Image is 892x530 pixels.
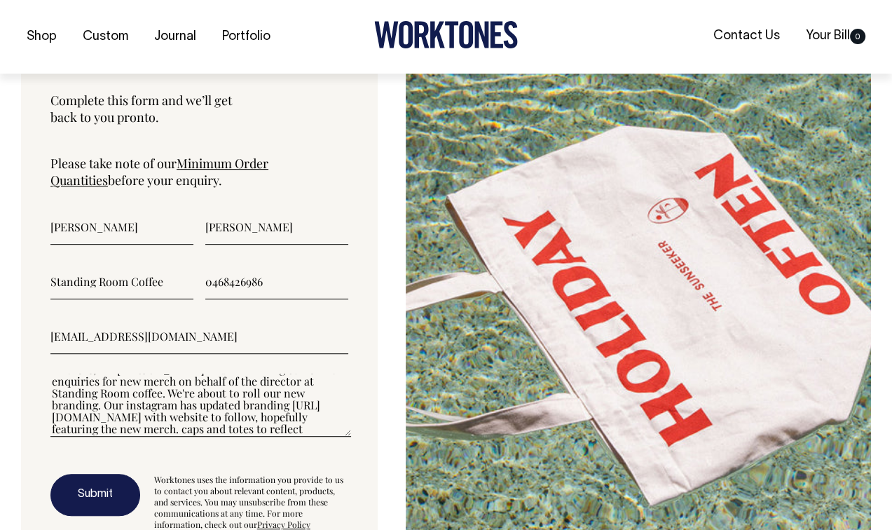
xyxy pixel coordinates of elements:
button: Submit [50,474,140,516]
input: Email (required) [50,319,348,354]
a: Custom [77,25,134,48]
span: 0 [850,29,865,44]
p: Complete this form and we’ll get back to you pronto. [50,92,348,125]
div: Worktones uses the information you provide to us to contact you about relevant content, products,... [154,474,349,530]
a: Minimum Order Quantities [50,155,268,189]
input: First name (required) [50,210,193,245]
a: Shop [21,25,62,48]
a: Privacy Policy [257,519,310,530]
input: Phone (required) [205,264,348,299]
a: Portfolio [217,25,276,48]
input: Business name [50,264,193,299]
a: Journal [149,25,202,48]
a: Contact Us [708,25,785,48]
p: Please take note of our before your enquiry. [50,155,348,189]
input: Last name (required) [205,210,348,245]
a: Your Bill0 [800,25,871,48]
